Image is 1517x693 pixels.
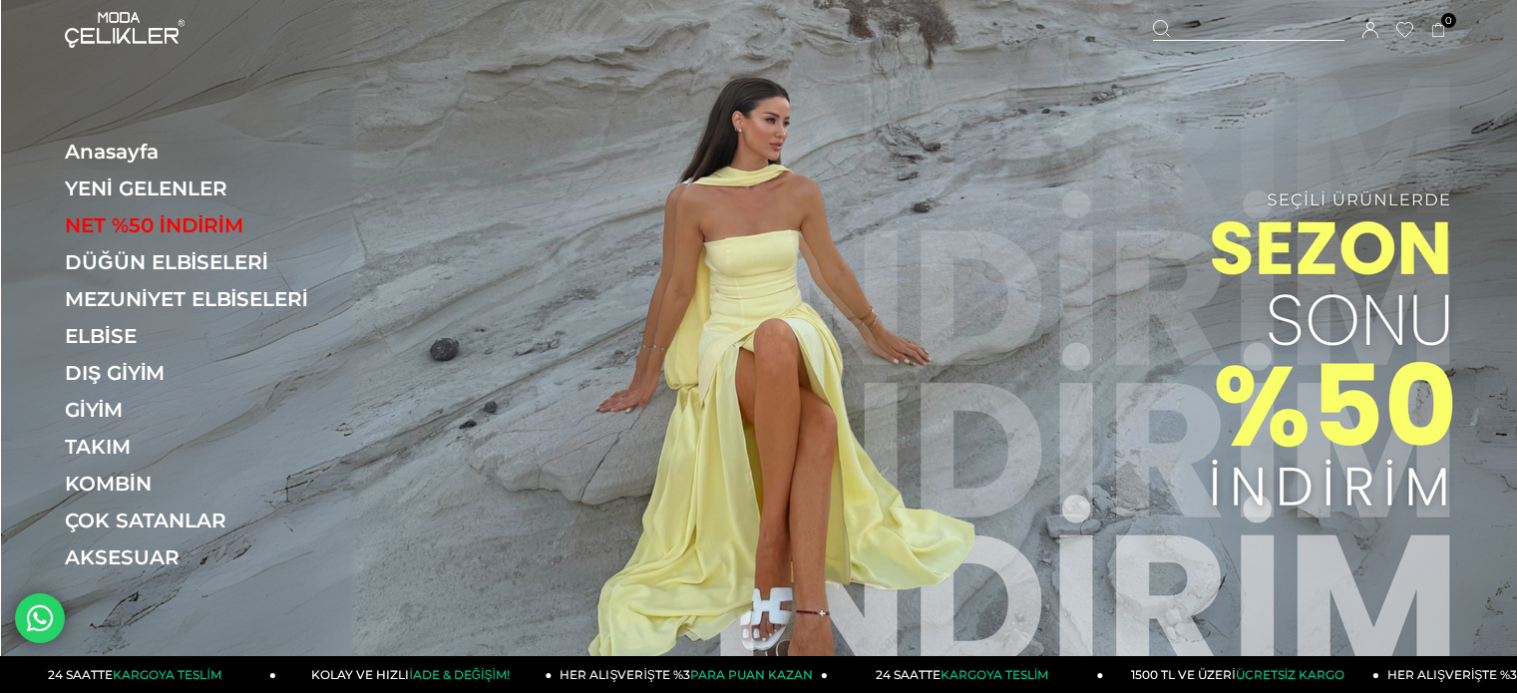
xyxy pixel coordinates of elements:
[65,472,339,496] a: KOMBİN
[276,656,553,693] a: KOLAY VE HIZLIİADE & DEĞİŞİM!
[65,176,339,200] a: YENİ GELENLER
[65,12,185,48] img: logo
[65,324,339,348] a: ELBİSE
[65,361,339,385] a: DIŞ GİYİM
[1441,13,1456,28] span: 0
[409,667,509,682] span: İADE & DEĞİŞİM!
[65,250,339,274] a: DÜĞÜN ELBİSELERİ
[553,656,829,693] a: HER ALIŞVERİŞTE %3PARA PUAN KAZAN
[1104,656,1380,693] a: 1500 TL VE ÜZERİÜCRETSİZ KARGO
[941,667,1048,682] span: KARGOYA TESLİM
[1431,23,1446,38] a: 0
[1,656,277,693] a: 24 SAATTEKARGOYA TESLİM
[65,213,339,237] a: NET %50 İNDİRİM
[113,667,220,682] span: KARGOYA TESLİM
[65,545,339,569] a: AKSESUAR
[690,667,813,682] span: PARA PUAN KAZAN
[65,140,339,164] a: Anasayfa
[65,398,339,422] a: GİYİM
[65,287,339,311] a: MEZUNİYET ELBİSELERİ
[65,509,339,532] a: ÇOK SATANLAR
[65,435,339,459] a: TAKIM
[828,656,1104,693] a: 24 SAATTEKARGOYA TESLİM
[1236,667,1344,682] span: ÜCRETSİZ KARGO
